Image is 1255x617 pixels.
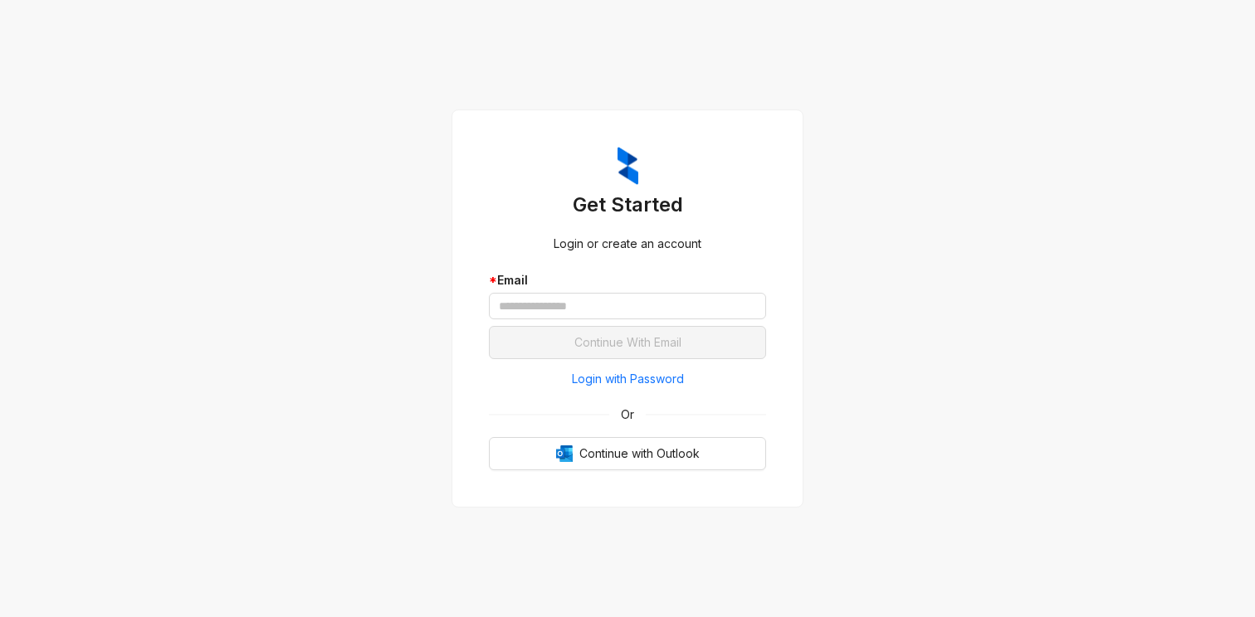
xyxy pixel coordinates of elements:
span: Or [609,406,646,424]
div: Email [489,271,766,289]
button: OutlookContinue with Outlook [489,437,766,470]
span: Login with Password [572,370,684,388]
img: ZumaIcon [618,147,638,185]
h3: Get Started [489,192,766,218]
span: Continue with Outlook [579,445,700,463]
div: Login or create an account [489,235,766,253]
button: Continue With Email [489,326,766,359]
img: Outlook [556,445,573,462]
button: Login with Password [489,366,766,392]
